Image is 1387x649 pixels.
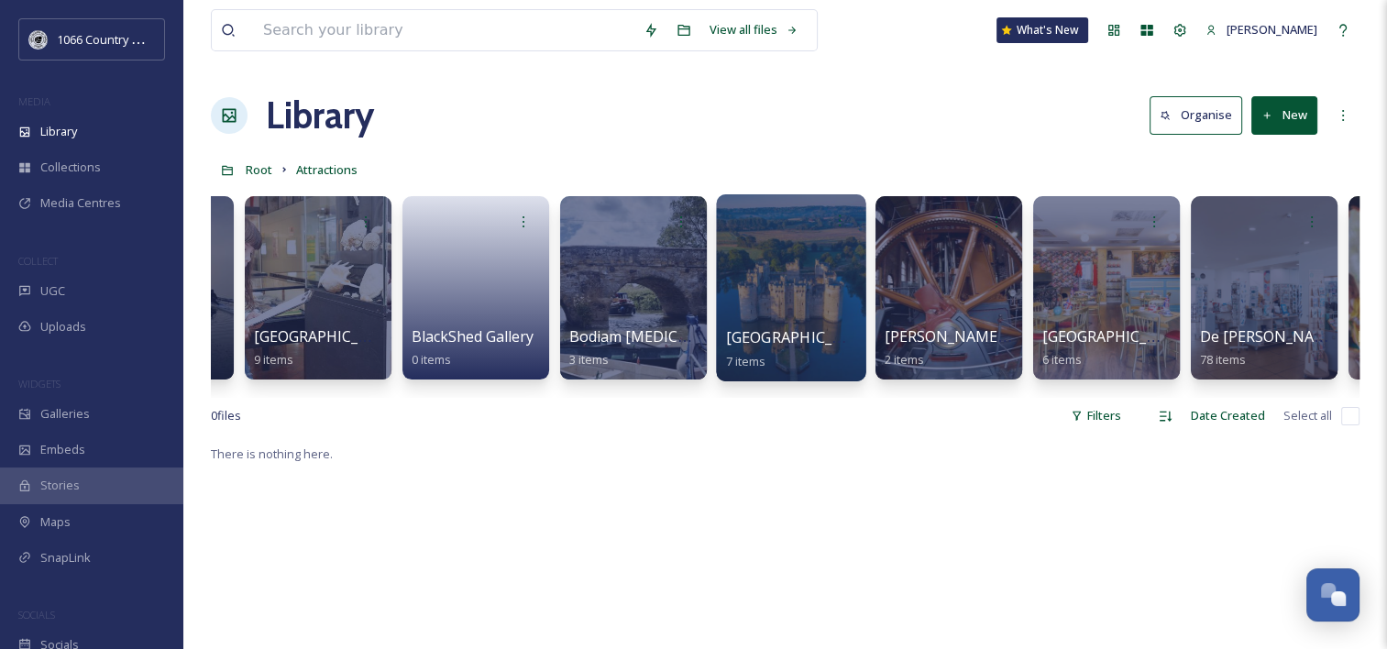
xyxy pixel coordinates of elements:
[40,123,77,140] span: Library
[40,441,85,458] span: Embeds
[40,159,101,176] span: Collections
[211,407,241,424] span: 0 file s
[1150,96,1251,134] a: Organise
[1227,21,1317,38] span: [PERSON_NAME]
[569,351,609,368] span: 3 items
[1196,12,1326,48] a: [PERSON_NAME]
[296,161,358,178] span: Attractions
[57,30,186,48] span: 1066 Country Marketing
[40,318,86,335] span: Uploads
[885,351,924,368] span: 2 items
[1200,326,1340,346] span: De [PERSON_NAME]
[1306,568,1359,621] button: Open Chat
[1251,96,1317,134] button: New
[254,351,293,368] span: 9 items
[1062,398,1130,434] div: Filters
[18,94,50,108] span: MEDIA
[18,377,61,390] span: WIDGETS
[296,159,358,181] a: Attractions
[211,445,333,462] span: There is nothing here.
[1200,351,1246,368] span: 78 items
[1182,398,1274,434] div: Date Created
[885,326,1096,346] span: [PERSON_NAME] Steam Giants
[246,161,272,178] span: Root
[18,254,58,268] span: COLLECT
[412,328,534,368] a: BlackShed Gallery0 items
[996,17,1088,43] a: What's New
[412,326,534,346] span: BlackShed Gallery
[1042,326,1190,346] span: [GEOGRAPHIC_DATA]
[700,12,808,48] a: View all files
[29,30,48,49] img: logo_footerstamp.png
[1200,328,1340,368] a: De [PERSON_NAME]78 items
[1150,96,1242,134] button: Organise
[40,282,65,300] span: UGC
[412,351,451,368] span: 0 items
[726,329,876,369] a: [GEOGRAPHIC_DATA]7 items
[40,477,80,494] span: Stories
[569,326,798,346] span: Bodiam [MEDICAL_DATA] Station
[726,352,766,368] span: 7 items
[40,405,90,423] span: Galleries
[40,513,71,531] span: Maps
[569,328,798,368] a: Bodiam [MEDICAL_DATA] Station3 items
[254,326,402,346] span: [GEOGRAPHIC_DATA]
[1042,328,1190,368] a: [GEOGRAPHIC_DATA]6 items
[40,549,91,566] span: SnapLink
[254,10,634,50] input: Search your library
[1283,407,1332,424] span: Select all
[40,194,121,212] span: Media Centres
[246,159,272,181] a: Root
[1042,351,1082,368] span: 6 items
[885,328,1096,368] a: [PERSON_NAME] Steam Giants2 items
[18,608,55,621] span: SOCIALS
[726,327,876,347] span: [GEOGRAPHIC_DATA]
[254,328,402,368] a: [GEOGRAPHIC_DATA]9 items
[266,88,374,143] a: Library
